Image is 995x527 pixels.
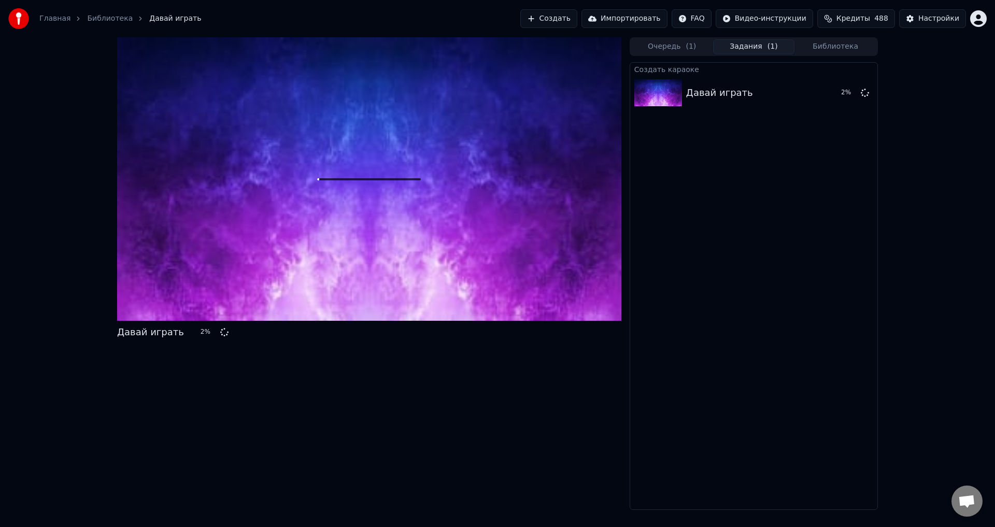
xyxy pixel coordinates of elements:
span: 488 [874,13,888,24]
button: Очередь [631,39,713,54]
nav: breadcrumb [39,13,201,24]
div: Создать караоке [630,63,877,75]
div: Давай играть [117,325,184,339]
div: 2 % [201,328,216,336]
div: 2 % [841,89,857,97]
button: FAQ [672,9,712,28]
button: Создать [520,9,577,28]
img: youka [8,8,29,29]
button: Задания [713,39,795,54]
a: Открытый чат [951,486,983,517]
span: ( 1 ) [767,41,778,52]
span: Давай играть [149,13,201,24]
span: ( 1 ) [686,41,696,52]
a: Библиотека [87,13,133,24]
button: Видео-инструкции [716,9,813,28]
button: Настройки [899,9,966,28]
a: Главная [39,13,70,24]
div: Давай играть [686,86,753,100]
button: Кредиты488 [817,9,895,28]
button: Библиотека [794,39,876,54]
span: Кредиты [836,13,870,24]
button: Импортировать [581,9,667,28]
div: Настройки [918,13,959,24]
